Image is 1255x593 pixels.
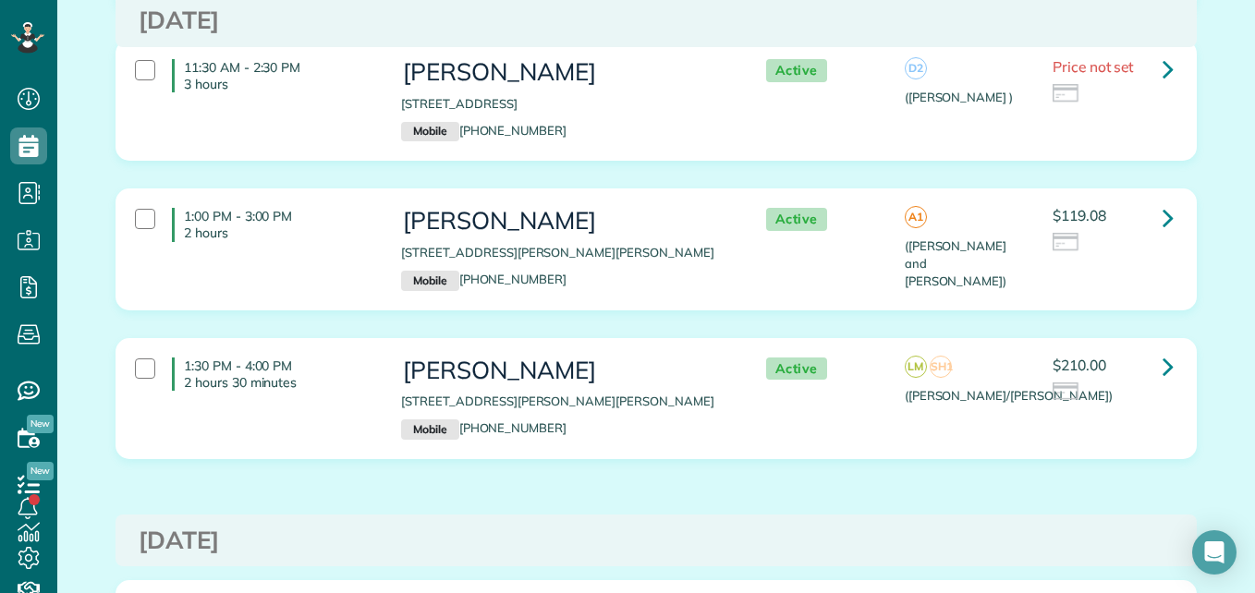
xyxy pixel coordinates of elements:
span: A1 [905,206,927,228]
small: Mobile [401,419,458,440]
span: SH1 [930,356,952,378]
p: [STREET_ADDRESS][PERSON_NAME][PERSON_NAME] [401,393,728,410]
p: [STREET_ADDRESS] [401,95,728,113]
span: ([PERSON_NAME] ) [905,90,1013,104]
span: ([PERSON_NAME] and [PERSON_NAME]) [905,238,1006,288]
a: Mobile[PHONE_NUMBER] [401,420,567,435]
span: ([PERSON_NAME]/[PERSON_NAME]) [905,388,1113,403]
img: icon_credit_card_neutral-3d9a980bd25ce6dbb0f2033d7200983694762465c175678fcbc2d8f4bc43548e.png [1053,84,1080,104]
span: Price not set [1053,57,1134,76]
h4: 1:30 PM - 4:00 PM [172,357,373,391]
p: 3 hours [184,76,373,92]
span: $210.00 [1053,356,1106,374]
span: D2 [905,57,927,79]
p: [STREET_ADDRESS][PERSON_NAME][PERSON_NAME] [401,244,728,261]
a: Mobile[PHONE_NUMBER] [401,123,567,138]
span: New [27,462,54,480]
p: 2 hours 30 minutes [184,374,373,391]
p: 2 hours [184,224,373,241]
span: Active [766,59,827,82]
h3: [DATE] [139,7,1174,34]
span: New [27,415,54,433]
span: LM [905,356,927,378]
h4: 1:00 PM - 3:00 PM [172,208,373,241]
h3: [PERSON_NAME] [401,208,728,235]
h3: [PERSON_NAME] [401,357,728,384]
img: icon_credit_card_neutral-3d9a980bd25ce6dbb0f2033d7200983694762465c175678fcbc2d8f4bc43548e.png [1053,382,1080,403]
span: Active [766,357,827,381]
div: Open Intercom Messenger [1192,530,1237,575]
small: Mobile [401,122,458,142]
a: Mobile[PHONE_NUMBER] [401,272,567,286]
span: Active [766,208,827,231]
span: $119.08 [1053,206,1106,224]
h4: 11:30 AM - 2:30 PM [172,59,373,92]
small: Mobile [401,271,458,291]
h3: [PERSON_NAME] [401,59,728,86]
img: icon_credit_card_neutral-3d9a980bd25ce6dbb0f2033d7200983694762465c175678fcbc2d8f4bc43548e.png [1053,233,1080,253]
h3: [DATE] [139,527,1174,554]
